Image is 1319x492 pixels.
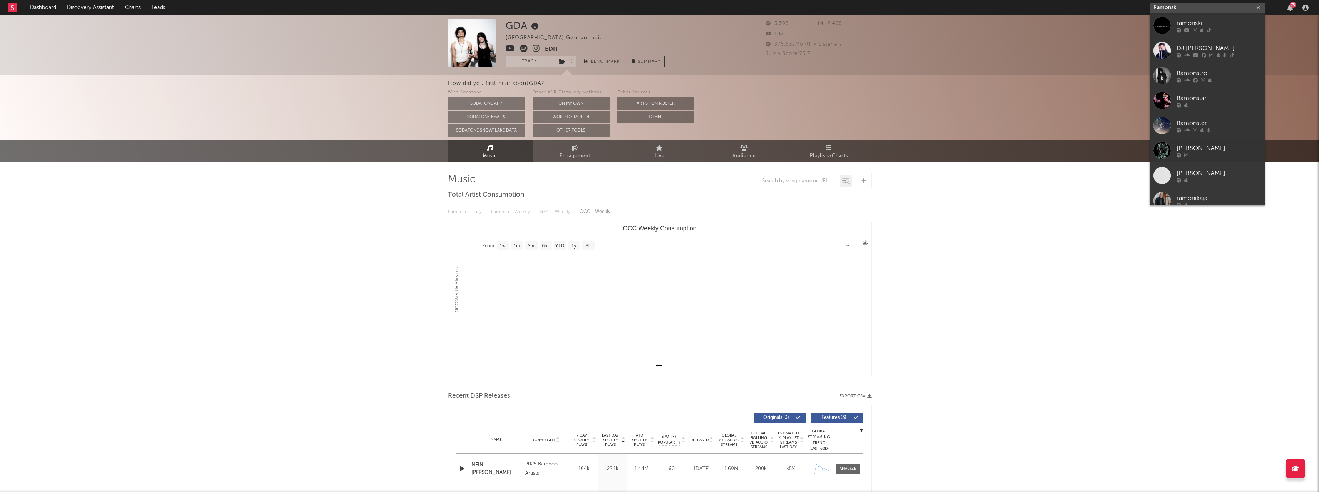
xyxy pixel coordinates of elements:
[448,124,525,137] button: Sodatone Snowflake Data
[545,45,559,54] button: Edit
[533,140,617,162] a: Engagement
[658,434,680,445] span: Spotify Popularity
[691,438,709,442] span: Released
[600,433,621,447] span: Last Day Spotify Plays
[1177,143,1261,153] div: [PERSON_NAME]
[571,243,576,249] text: 1y
[754,413,806,423] button: Originals(3)
[448,111,525,123] button: Sodatone Emails
[811,413,863,423] button: Features(3)
[554,56,576,67] button: (1)
[840,394,872,399] button: Export CSV
[1290,2,1296,8] div: 75
[778,431,799,449] span: Estimated % Playlist Streams Last Day
[818,21,842,26] span: 2.465
[748,465,774,473] div: 200k
[585,243,590,249] text: All
[778,465,804,473] div: <5%
[533,97,610,110] button: On My Own
[766,32,784,37] span: 102
[533,111,610,123] button: Word Of Mouth
[448,88,525,97] div: With Sodatone
[748,431,769,449] span: Global Rolling 7D Audio Streams
[542,243,548,249] text: 6m
[787,140,872,162] a: Playlists/Charts
[448,392,510,401] span: Recent DSP Releases
[506,33,612,43] div: [GEOGRAPHIC_DATA] | German Indie
[1177,68,1261,78] div: Ramonstro
[1177,93,1261,103] div: Ramonstar
[1150,3,1265,13] input: Search for artists
[1150,63,1265,88] a: Ramonstro
[448,222,871,376] svg: OCC Weekly Consumption
[1177,43,1261,53] div: DJ [PERSON_NAME]
[506,19,541,32] div: GDA
[528,243,534,249] text: 3m
[719,465,744,473] div: 1.69M
[617,140,702,162] a: Live
[483,152,497,161] span: Music
[808,429,831,452] div: Global Streaming Trend (Last 60D)
[580,56,624,67] a: Benchmark
[766,42,842,47] span: 376.832 Monthly Listeners
[1150,38,1265,63] a: DJ [PERSON_NAME]
[617,88,694,97] div: Other Sources
[638,60,660,64] span: Summary
[1177,193,1261,203] div: ramonikajal
[816,415,852,420] span: Features ( 3 )
[600,465,625,473] div: 22.1k
[555,243,564,249] text: YTD
[759,415,794,420] span: Originals ( 3 )
[810,152,848,161] span: Playlists/Charts
[732,152,756,161] span: Audience
[1150,13,1265,38] a: ramonski
[758,178,840,184] input: Search by song name or URL
[533,124,610,137] button: Other Tools
[471,461,522,476] a: NEIN [PERSON_NAME]
[572,465,597,473] div: 164k
[591,57,620,67] span: Benchmark
[1150,88,1265,113] a: Ramonstar
[766,51,810,56] span: Jump Score: 75.7
[719,433,740,447] span: Global ATD Audio Streams
[448,190,524,200] span: Total Artist Consumption
[454,267,459,312] text: OCC Weekly Streams
[533,438,555,442] span: Copyright
[560,152,590,161] span: Engagement
[448,140,533,162] a: Music
[623,225,696,232] text: OCC Weekly Consumption
[1150,163,1265,188] a: [PERSON_NAME]
[1177,168,1261,178] div: [PERSON_NAME]
[629,433,650,447] span: ATD Spotify Plays
[1150,113,1265,138] a: Ramonster
[1177,118,1261,128] div: Ramonster
[629,465,654,473] div: 1.44M
[702,140,787,162] a: Audience
[658,465,685,473] div: 60
[845,243,850,248] text: →
[572,433,592,447] span: 7 Day Spotify Plays
[499,243,506,249] text: 1w
[554,56,577,67] span: ( 1 )
[766,21,789,26] span: 3.393
[628,56,665,67] button: Summary
[617,111,694,123] button: Other
[482,243,494,249] text: Zoom
[471,437,522,443] div: Name
[448,97,525,110] button: Sodatone App
[533,88,610,97] div: Other A&R Discovery Methods
[513,243,520,249] text: 1m
[1177,18,1261,28] div: ramonski
[655,152,665,161] span: Live
[689,465,715,473] div: [DATE]
[1150,188,1265,213] a: ramonikajal
[1287,5,1293,11] button: 75
[525,460,567,478] div: 2025 Bamboo Artists
[506,56,554,67] button: Track
[1150,138,1265,163] a: [PERSON_NAME]
[617,97,694,110] button: Artist on Roster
